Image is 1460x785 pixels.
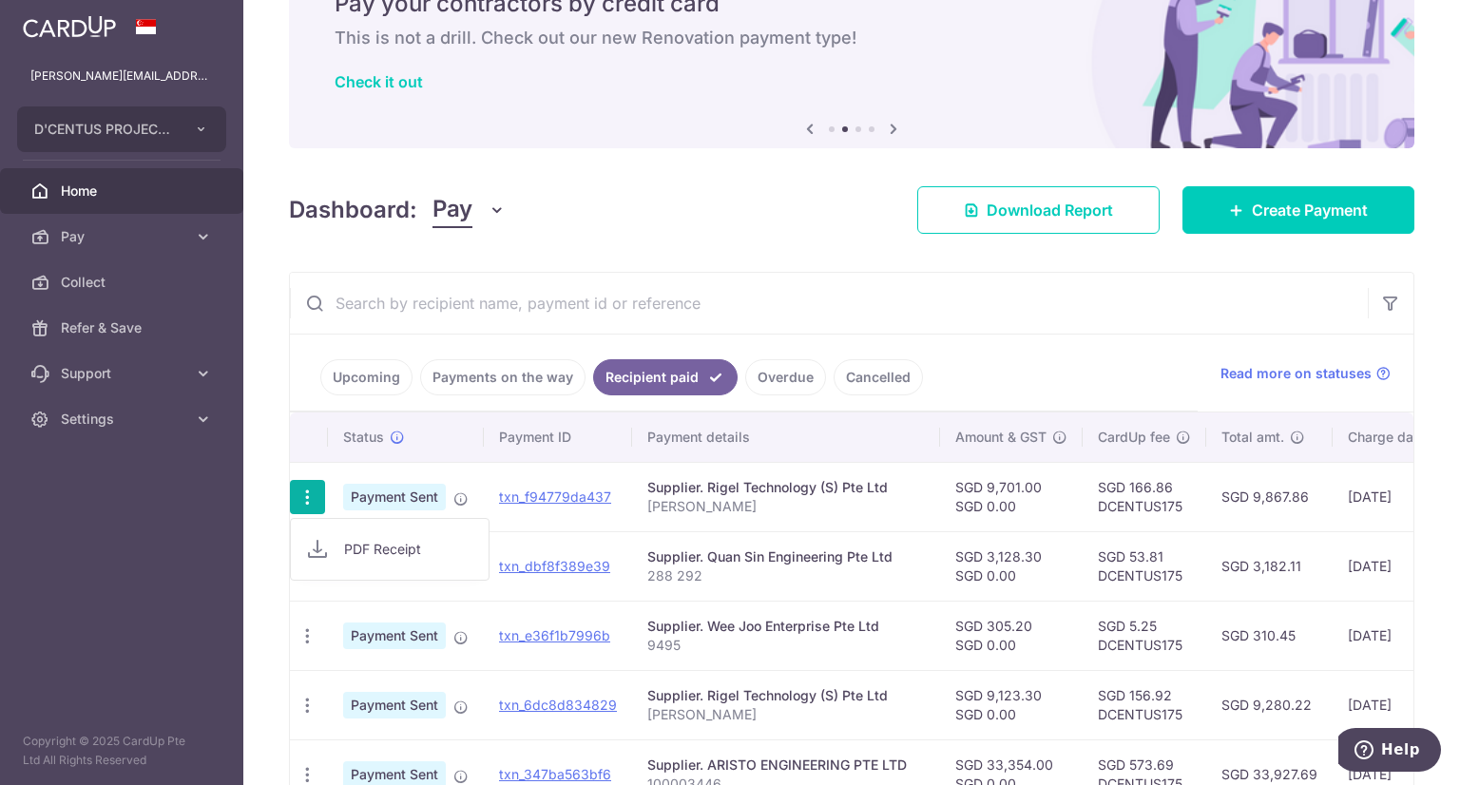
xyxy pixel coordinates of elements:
[593,359,738,395] a: Recipient paid
[940,462,1083,531] td: SGD 9,701.00 SGD 0.00
[1206,601,1333,670] td: SGD 310.45
[343,428,384,447] span: Status
[955,428,1047,447] span: Amount & GST
[61,273,186,292] span: Collect
[499,697,617,713] a: txn_6dc8d834829
[61,364,186,383] span: Support
[432,192,472,228] span: Pay
[61,182,186,201] span: Home
[647,566,925,585] p: 288 292
[289,193,417,227] h4: Dashboard:
[61,318,186,337] span: Refer & Save
[1182,186,1414,234] a: Create Payment
[745,359,826,395] a: Overdue
[343,692,446,718] span: Payment Sent
[30,67,213,86] p: [PERSON_NAME][EMAIL_ADDRESS][DOMAIN_NAME]
[987,199,1113,221] span: Download Report
[432,192,506,228] button: Pay
[499,766,611,782] a: txn_347ba563bf6
[647,478,925,497] div: Supplier. Rigel Technology (S) Pte Ltd
[335,72,423,91] a: Check it out
[499,558,610,574] a: txn_dbf8f389e39
[647,756,925,775] div: Supplier. ARISTO ENGINEERING PTE LTD
[34,120,175,139] span: D'CENTUS PROJECTS PTE. LTD.
[499,488,611,505] a: txn_f94779da437
[420,359,586,395] a: Payments on the way
[647,636,925,655] p: 9495
[61,410,186,429] span: Settings
[1083,670,1206,739] td: SGD 156.92 DCENTUS175
[632,412,940,462] th: Payment details
[61,227,186,246] span: Pay
[1221,428,1284,447] span: Total amt.
[499,627,610,643] a: txn_e36f1b7996b
[1206,462,1333,531] td: SGD 9,867.86
[343,622,446,649] span: Payment Sent
[320,359,413,395] a: Upcoming
[23,15,116,38] img: CardUp
[647,617,925,636] div: Supplier. Wee Joo Enterprise Pte Ltd
[1083,462,1206,531] td: SGD 166.86 DCENTUS175
[343,484,446,510] span: Payment Sent
[1338,728,1441,775] iframe: Opens a widget where you can find more information
[940,531,1083,601] td: SGD 3,128.30 SGD 0.00
[647,705,925,724] p: [PERSON_NAME]
[1206,670,1333,739] td: SGD 9,280.22
[1348,428,1426,447] span: Charge date
[17,106,226,152] button: D'CENTUS PROJECTS PTE. LTD.
[917,186,1160,234] a: Download Report
[647,686,925,705] div: Supplier. Rigel Technology (S) Pte Ltd
[647,547,925,566] div: Supplier. Quan Sin Engineering Pte Ltd
[1220,364,1372,383] span: Read more on statuses
[1098,428,1170,447] span: CardUp fee
[1206,531,1333,601] td: SGD 3,182.11
[335,27,1369,49] h6: This is not a drill. Check out our new Renovation payment type!
[290,518,490,581] ul: Pay
[1083,531,1206,601] td: SGD 53.81 DCENTUS175
[1083,601,1206,670] td: SGD 5.25 DCENTUS175
[647,497,925,516] p: [PERSON_NAME]
[940,670,1083,739] td: SGD 9,123.30 SGD 0.00
[484,412,632,462] th: Payment ID
[290,273,1368,334] input: Search by recipient name, payment id or reference
[1220,364,1391,383] a: Read more on statuses
[940,601,1083,670] td: SGD 305.20 SGD 0.00
[834,359,923,395] a: Cancelled
[1252,199,1368,221] span: Create Payment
